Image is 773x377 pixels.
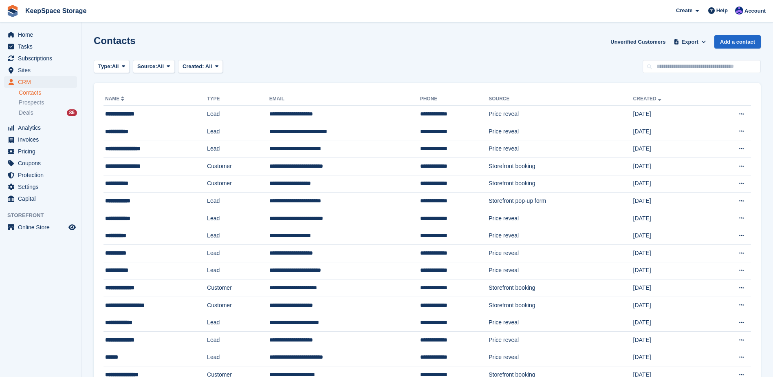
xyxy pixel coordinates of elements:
[94,60,130,73] button: Type: All
[682,38,698,46] span: Export
[744,7,766,15] span: Account
[489,297,633,314] td: Storefront booking
[4,64,77,76] a: menu
[633,96,663,102] a: Created
[19,89,77,97] a: Contacts
[19,109,33,117] span: Deals
[633,314,708,332] td: [DATE]
[420,93,489,106] th: Phone
[112,62,119,71] span: All
[4,181,77,193] a: menu
[18,222,67,233] span: Online Store
[105,96,126,102] a: Name
[18,193,67,204] span: Capital
[18,157,67,169] span: Coupons
[633,227,708,245] td: [DATE]
[207,279,269,297] td: Customer
[4,146,77,157] a: menu
[18,29,67,40] span: Home
[4,222,77,233] a: menu
[207,314,269,332] td: Lead
[18,64,67,76] span: Sites
[676,7,692,15] span: Create
[716,7,728,15] span: Help
[207,227,269,245] td: Lead
[207,349,269,366] td: Lead
[489,123,633,140] td: Price reveal
[4,29,77,40] a: menu
[489,93,633,106] th: Source
[67,109,77,116] div: 86
[137,62,157,71] span: Source:
[489,140,633,158] td: Price reveal
[607,35,669,49] a: Unverified Customers
[207,262,269,279] td: Lead
[133,60,175,73] button: Source: All
[714,35,761,49] a: Add a contact
[633,157,708,175] td: [DATE]
[19,98,77,107] a: Prospects
[207,175,269,193] td: Customer
[207,193,269,210] td: Lead
[633,123,708,140] td: [DATE]
[489,262,633,279] td: Price reveal
[18,122,67,133] span: Analytics
[672,35,708,49] button: Export
[489,210,633,227] td: Price reveal
[207,157,269,175] td: Customer
[4,134,77,145] a: menu
[735,7,743,15] img: Chloe Clark
[4,122,77,133] a: menu
[489,349,633,366] td: Price reveal
[207,331,269,349] td: Lead
[489,106,633,123] td: Price reveal
[633,244,708,262] td: [DATE]
[633,297,708,314] td: [DATE]
[18,181,67,193] span: Settings
[489,314,633,332] td: Price reveal
[489,175,633,193] td: Storefront booking
[22,4,90,18] a: KeepSpace Storage
[633,175,708,193] td: [DATE]
[18,76,67,88] span: CRM
[269,93,420,106] th: Email
[205,63,212,69] span: All
[207,123,269,140] td: Lead
[207,297,269,314] td: Customer
[633,331,708,349] td: [DATE]
[94,35,136,46] h1: Contacts
[18,53,67,64] span: Subscriptions
[633,279,708,297] td: [DATE]
[7,211,81,220] span: Storefront
[4,193,77,204] a: menu
[4,76,77,88] a: menu
[19,109,77,117] a: Deals 86
[489,193,633,210] td: Storefront pop-up form
[207,244,269,262] td: Lead
[18,41,67,52] span: Tasks
[633,193,708,210] td: [DATE]
[207,210,269,227] td: Lead
[633,140,708,158] td: [DATE]
[489,244,633,262] td: Price reveal
[4,41,77,52] a: menu
[207,93,269,106] th: Type
[633,262,708,279] td: [DATE]
[4,169,77,181] a: menu
[7,5,19,17] img: stora-icon-8386f47178a22dfd0bd8f6a31ec36ba5ce8667c1dd55bd0f319d3a0aa187defe.svg
[207,140,269,158] td: Lead
[489,157,633,175] td: Storefront booking
[183,63,204,69] span: Created:
[98,62,112,71] span: Type:
[4,157,77,169] a: menu
[67,222,77,232] a: Preview store
[489,331,633,349] td: Price reveal
[157,62,164,71] span: All
[489,227,633,245] td: Price reveal
[633,349,708,366] td: [DATE]
[4,53,77,64] a: menu
[178,60,223,73] button: Created: All
[633,210,708,227] td: [DATE]
[633,106,708,123] td: [DATE]
[18,134,67,145] span: Invoices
